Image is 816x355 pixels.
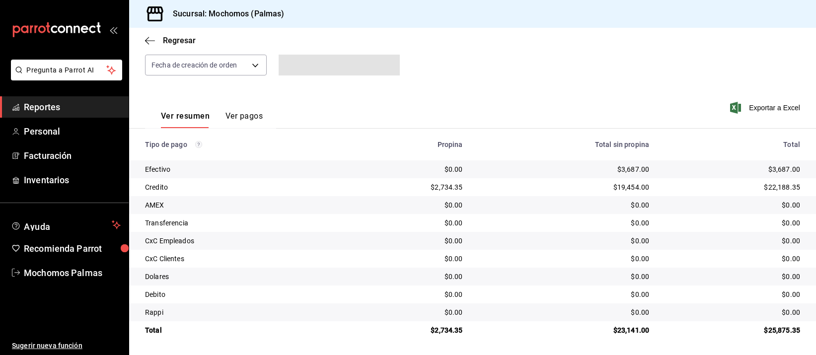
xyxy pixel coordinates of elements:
div: CxC Clientes [145,254,336,264]
div: $0.00 [665,289,800,299]
div: $19,454.00 [479,182,650,192]
div: Total [665,141,800,148]
div: Credito [145,182,336,192]
div: Dolares [145,272,336,282]
div: $0.00 [479,236,650,246]
div: $0.00 [665,254,800,264]
div: $0.00 [352,200,463,210]
span: Mochomos Palmas [24,266,121,280]
div: $0.00 [352,254,463,264]
a: Pregunta a Parrot AI [7,72,122,82]
div: Transferencia [145,218,336,228]
span: Pregunta a Parrot AI [27,65,107,75]
button: Regresar [145,36,196,45]
div: $0.00 [479,307,650,317]
div: $0.00 [479,289,650,299]
div: $0.00 [352,307,463,317]
span: Inventarios [24,173,121,187]
span: Recomienda Parrot [24,242,121,255]
button: open_drawer_menu [109,26,117,34]
div: Propina [352,141,463,148]
div: $23,141.00 [479,325,650,335]
div: $0.00 [352,164,463,174]
div: $3,687.00 [479,164,650,174]
div: $0.00 [479,254,650,264]
svg: Los pagos realizados con Pay y otras terminales son montos brutos. [195,141,202,148]
span: Personal [24,125,121,138]
span: Sugerir nueva función [12,341,121,351]
div: $0.00 [352,272,463,282]
button: Pregunta a Parrot AI [11,60,122,80]
div: Total [145,325,336,335]
span: Reportes [24,100,121,114]
div: $2,734.35 [352,182,463,192]
button: Ver pagos [225,111,263,128]
div: $0.00 [352,236,463,246]
div: $2,734.35 [352,325,463,335]
span: Regresar [163,36,196,45]
div: $0.00 [665,272,800,282]
h3: Sucursal: Mochomos (Palmas) [165,8,285,20]
div: $0.00 [665,200,800,210]
div: $0.00 [665,236,800,246]
div: $22,188.35 [665,182,800,192]
div: Tipo de pago [145,141,336,148]
div: $25,875.35 [665,325,800,335]
button: Ver resumen [161,111,210,128]
div: $3,687.00 [665,164,800,174]
span: Ayuda [24,219,108,231]
button: Exportar a Excel [732,102,800,114]
div: $0.00 [479,218,650,228]
div: AMEX [145,200,336,210]
div: $0.00 [665,218,800,228]
div: $0.00 [665,307,800,317]
div: Total sin propina [479,141,650,148]
div: Rappi [145,307,336,317]
div: CxC Empleados [145,236,336,246]
div: navigation tabs [161,111,263,128]
div: $0.00 [352,289,463,299]
div: $0.00 [479,272,650,282]
span: Facturación [24,149,121,162]
div: $0.00 [479,200,650,210]
div: Efectivo [145,164,336,174]
div: $0.00 [352,218,463,228]
div: Debito [145,289,336,299]
span: Fecha de creación de orden [151,60,237,70]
